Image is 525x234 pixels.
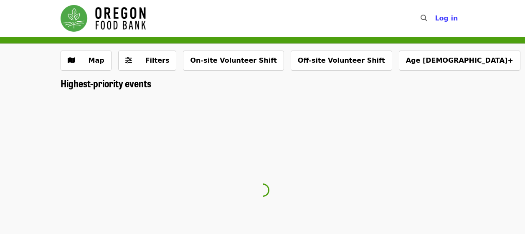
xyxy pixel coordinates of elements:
i: sliders-h icon [125,56,132,64]
button: Off-site Volunteer Shift [291,51,392,71]
button: On-site Volunteer Shift [183,51,284,71]
button: Show map view [61,51,112,71]
a: Highest-priority events [61,77,151,89]
button: Log in [428,10,464,27]
span: Log in [435,14,458,22]
div: Highest-priority events [54,77,472,89]
span: Highest-priority events [61,76,151,90]
input: Search [432,8,439,28]
span: Filters [145,56,170,64]
button: Filters (0 selected) [118,51,177,71]
i: search icon [421,14,427,22]
i: map icon [68,56,75,64]
button: Age [DEMOGRAPHIC_DATA]+ [399,51,520,71]
span: Map [89,56,104,64]
img: Oregon Food Bank - Home [61,5,146,32]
